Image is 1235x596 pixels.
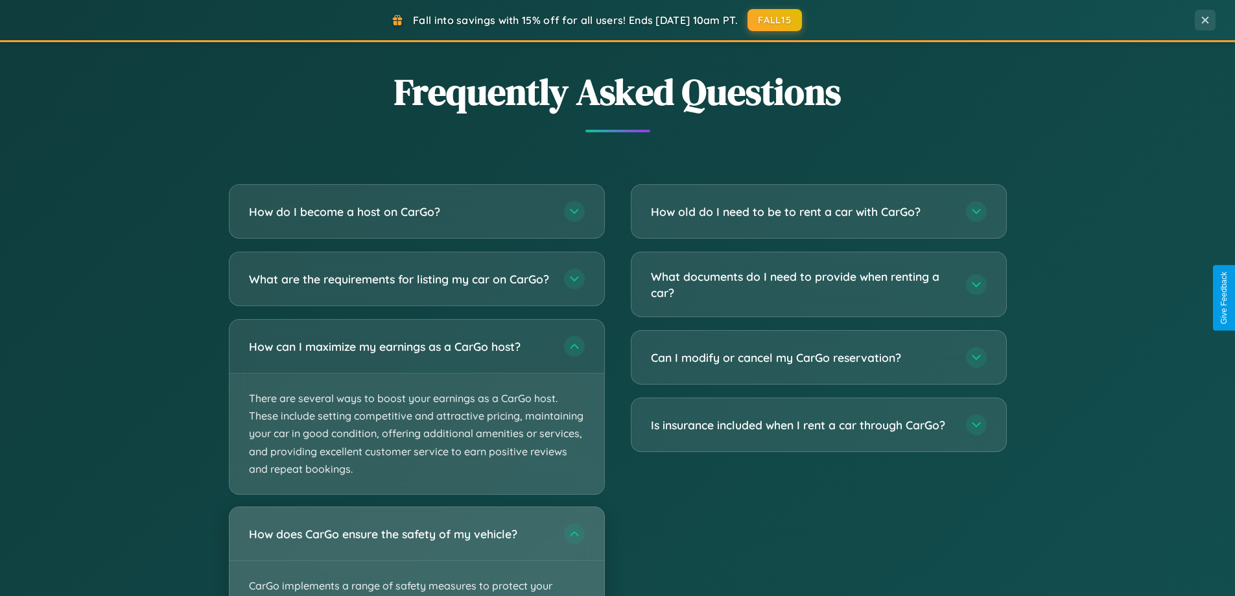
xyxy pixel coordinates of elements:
p: There are several ways to boost your earnings as a CarGo host. These include setting competitive ... [229,374,604,494]
h2: Frequently Asked Questions [229,67,1007,117]
h3: How old do I need to be to rent a car with CarGo? [651,204,953,220]
h3: What documents do I need to provide when renting a car? [651,268,953,300]
h3: Is insurance included when I rent a car through CarGo? [651,417,953,433]
button: FALL15 [747,9,802,31]
span: Fall into savings with 15% off for all users! Ends [DATE] 10am PT. [413,14,738,27]
h3: Can I modify or cancel my CarGo reservation? [651,350,953,366]
h3: How does CarGo ensure the safety of my vehicle? [249,526,551,542]
h3: What are the requirements for listing my car on CarGo? [249,271,551,287]
h3: How can I maximize my earnings as a CarGo host? [249,339,551,355]
div: Give Feedback [1219,272,1229,324]
h3: How do I become a host on CarGo? [249,204,551,220]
